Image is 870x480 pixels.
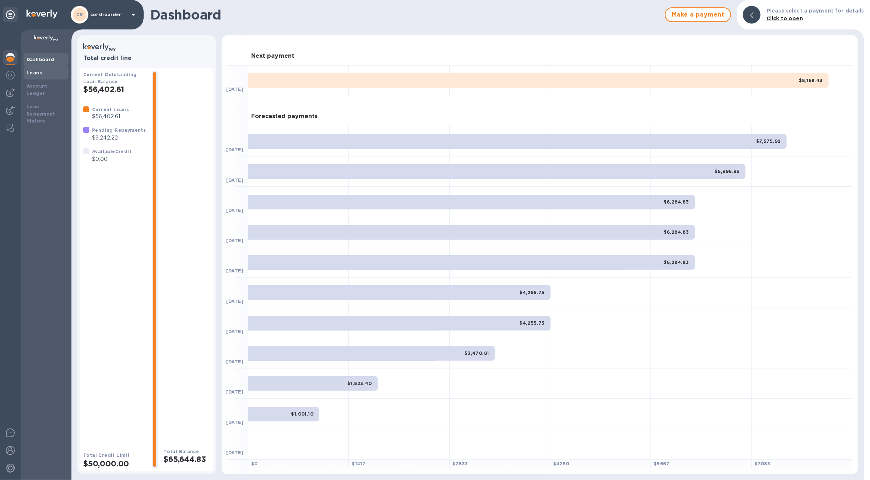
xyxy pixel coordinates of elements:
[226,208,243,213] b: [DATE]
[756,138,781,144] b: $7,575.92
[83,452,130,458] b: Total Credit Limit
[464,350,489,356] b: $3,470.81
[664,199,689,205] b: $6,284.83
[766,15,803,21] b: Click to open
[92,127,146,133] b: Pending Repayments
[291,411,314,417] b: $1,001.10
[347,381,372,386] b: $1,823.40
[251,113,318,120] h3: Forecasted payments
[799,78,823,83] b: $8,168.43
[164,455,210,464] h2: $65,644.83
[164,449,199,454] b: Total Balance
[665,7,731,22] button: Make a payment
[226,268,243,273] b: [DATE]
[27,70,42,75] b: Loans
[226,420,243,425] b: [DATE]
[150,7,661,22] h1: Dashboard
[83,72,137,84] b: Current Outstanding Loan Balance
[76,12,83,17] b: CR
[83,85,146,94] h2: $56,402.61
[27,10,57,18] img: Logo
[664,260,689,265] b: $6,284.83
[453,461,468,466] b: $ 2833
[654,461,669,466] b: $ 5667
[27,104,55,124] b: Loan Repayment History
[226,299,243,304] b: [DATE]
[226,238,243,243] b: [DATE]
[27,83,48,96] b: Account Ledger
[226,389,243,395] b: [DATE]
[226,359,243,364] b: [DATE]
[553,461,569,466] b: $ 4250
[664,229,689,235] b: $6,284.83
[226,87,243,92] b: [DATE]
[520,320,545,326] b: $4,255.75
[251,461,258,466] b: $ 0
[3,7,18,22] div: Unpin categories
[27,57,55,62] b: Dashboard
[92,155,131,163] p: $0.00
[251,53,294,60] h3: Next payment
[226,147,243,152] b: [DATE]
[92,149,131,154] b: Available Credit
[755,461,771,466] b: $ 7083
[92,113,129,120] p: $56,402.61
[671,10,725,19] span: Make a payment
[352,461,365,466] b: $ 1417
[92,134,146,142] p: $9,242.22
[226,329,243,334] b: [DATE]
[92,107,129,112] b: Current Loans
[226,177,243,183] b: [DATE]
[6,71,15,80] img: Foreign exchange
[520,290,545,295] b: $4,255.75
[90,12,127,17] p: corkhoarder
[83,459,146,468] h2: $50,000.00
[226,450,243,455] b: [DATE]
[715,169,740,174] b: $6,996.96
[83,55,210,62] h3: Total credit line
[766,8,864,14] b: Please select a payment for details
